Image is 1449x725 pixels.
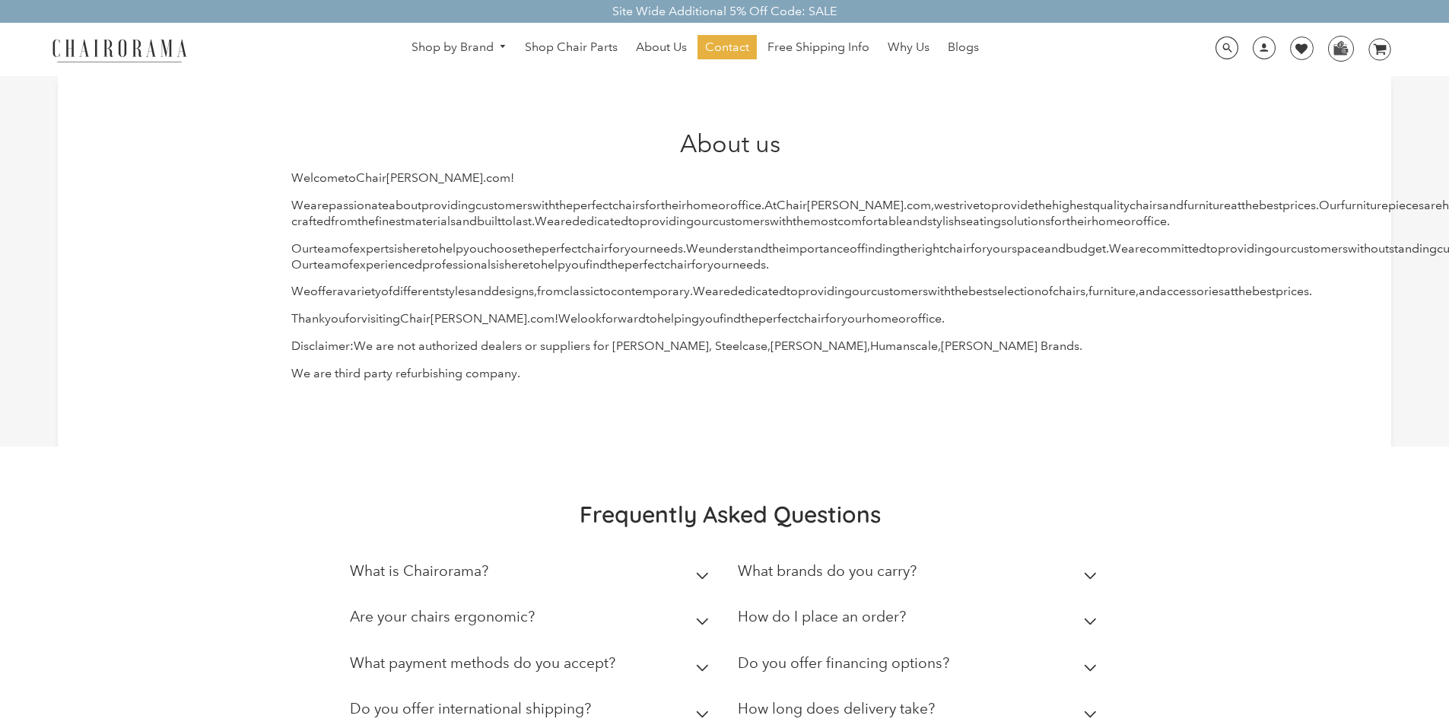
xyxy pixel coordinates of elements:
span: customers [871,284,928,298]
span: to [345,170,356,185]
span: crafted [291,214,331,228]
span: [PERSON_NAME] [807,198,904,212]
span: from [331,214,357,228]
nav: DesktopNavigation [260,35,1130,63]
span: committed [1146,241,1206,256]
span: comfortable [837,214,906,228]
a: Blogs [940,35,987,59]
span: find [720,311,741,326]
span: and [906,214,927,228]
h2: What brands do you carry? [738,562,917,580]
span: you [325,311,345,326]
span: at [1231,198,1241,212]
span: for [691,257,707,272]
h2: What payment methods do you accept? [350,654,615,672]
span: . [1106,241,1109,256]
span: providing [421,198,475,212]
span: Welcome [291,170,345,185]
span: strive [950,198,980,212]
span: helping [657,311,699,326]
summary: What brands do you carry? [738,552,1103,598]
span: We are third party refurbishing company. [291,366,520,380]
span: chairs [1053,284,1085,298]
span: visiting [361,311,400,326]
a: Shop by Brand [404,36,515,59]
span: . [483,170,486,185]
span: our [694,214,713,228]
span: at [1224,284,1235,298]
span: stylish [927,214,961,228]
span: Chair [356,170,386,185]
span: . [904,198,907,212]
span: the [1235,284,1252,298]
span: Shop Chair Parts [525,40,618,56]
span: of [381,284,392,298]
a: Shop Chair Parts [517,35,625,59]
span: the [793,214,810,228]
span: to [599,284,611,298]
span: , [1085,284,1088,298]
span: We [535,214,554,228]
span: Disclaimer:We are not authorized dealers or suppliers for [PERSON_NAME], Steelcase,[PERSON_NAME],... [291,339,1082,353]
span: and [1162,198,1184,212]
span: . [527,311,530,326]
span: right [917,241,943,256]
span: the [900,241,917,256]
span: you [463,241,484,256]
span: providing [1218,241,1272,256]
span: the [951,284,968,298]
span: of [342,241,353,256]
span: Why Us [888,40,929,56]
span: we [934,198,950,212]
h2: Are your chairs ergonomic? [350,608,535,625]
span: home [866,311,898,326]
span: here [504,257,529,272]
span: the [1034,198,1052,212]
span: of [850,241,861,256]
span: chair [581,241,609,256]
span: contemporary [611,284,690,298]
span: the [1241,198,1259,212]
span: ! [554,311,558,326]
span: needs [732,257,766,272]
span: , [534,284,537,298]
summary: How do I place an order? [738,597,1103,644]
span: customers [475,198,532,212]
span: outstanding [1371,241,1437,256]
span: to [427,241,439,256]
span: office [910,311,942,326]
span: for [825,311,841,326]
span: team [313,257,342,272]
a: Why Us [880,35,937,59]
span: to [646,311,657,326]
span: is [496,257,504,272]
span: classic [564,284,599,298]
span: We [291,198,310,212]
img: WhatsApp_Image_2024-07-12_at_16.23.01.webp [1329,37,1352,59]
span: chair [798,311,825,326]
span: best [1252,284,1276,298]
span: from [537,284,564,298]
summary: What is Chairorama? [350,552,715,598]
span: . [683,241,686,256]
span: Free Shipping Info [767,40,869,56]
span: our [852,284,871,298]
span: We [1109,241,1128,256]
span: customers [713,214,770,228]
span: variety [344,284,381,298]
span: to [501,214,513,228]
span: providing [640,214,694,228]
span: their [1066,214,1092,228]
span: customers [1291,241,1348,256]
span: , [1136,284,1139,298]
span: your [624,241,650,256]
span: space [1012,241,1044,256]
span: best [968,284,992,298]
span: is [394,241,402,256]
h2: Do you offer international shipping? [350,700,591,717]
span: highest [1052,198,1092,212]
span: materials [405,214,456,228]
a: About Us [628,35,694,59]
span: or [718,198,730,212]
span: styles [440,284,470,298]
